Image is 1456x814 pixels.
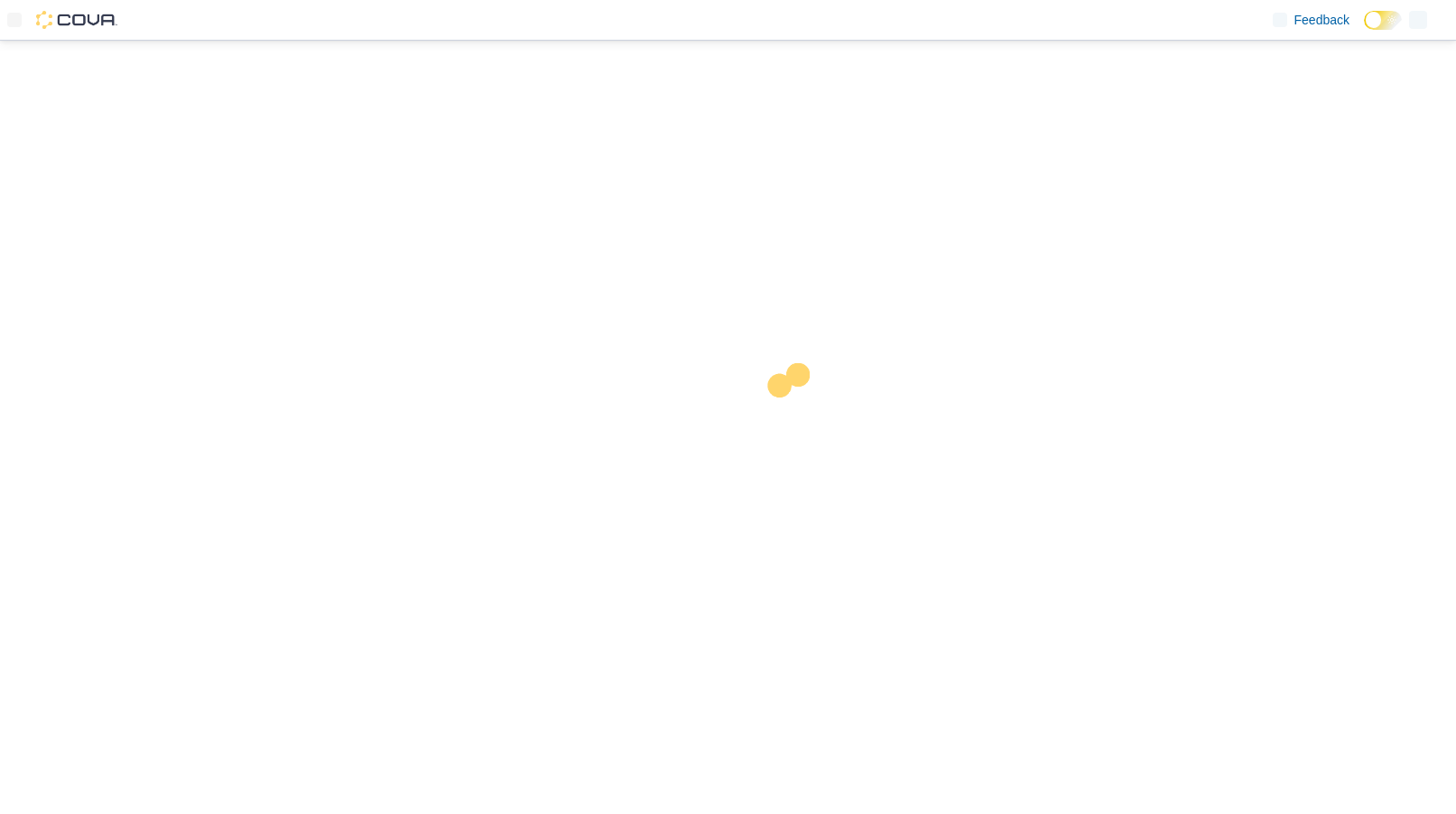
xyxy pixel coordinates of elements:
input: Dark Mode [1364,11,1402,30]
span: Dark Mode [1364,30,1365,31]
span: Feedback [1294,11,1349,29]
img: Cova [36,11,117,29]
img: cova-loader [728,350,864,485]
a: Feedback [1266,2,1357,38]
